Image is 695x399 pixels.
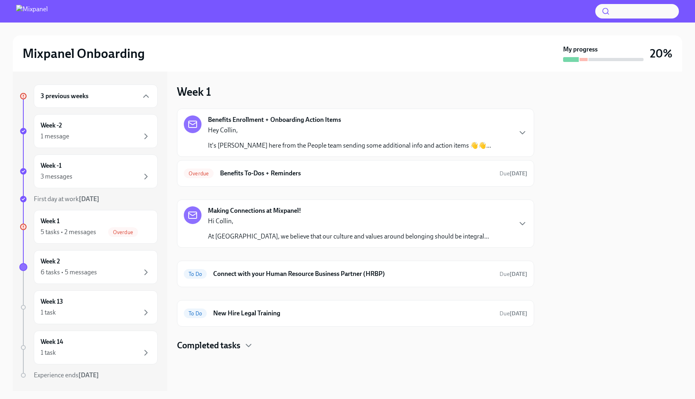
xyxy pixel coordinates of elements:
div: 3 messages [41,172,72,181]
div: 6 tasks • 5 messages [41,268,97,277]
p: Hey Collin, [208,126,491,135]
a: To DoNew Hire Legal TrainingDue[DATE] [184,307,527,320]
div: Completed tasks [177,339,534,352]
a: Week 26 tasks • 5 messages [19,250,158,284]
a: Week -13 messages [19,154,158,188]
span: October 17th, 2025 12:00 [500,310,527,317]
a: To DoConnect with your Human Resource Business Partner (HRBP)Due[DATE] [184,267,527,280]
span: Due [500,310,527,317]
div: 1 message [41,132,69,141]
strong: My progress [563,45,598,54]
h6: Week 2 [41,257,60,266]
h6: 3 previous weeks [41,92,88,101]
div: 1 task [41,308,56,317]
a: Week -21 message [19,114,158,148]
h6: Week 13 [41,297,63,306]
div: 3 previous weeks [34,84,158,108]
a: OverdueBenefits To-Dos + RemindersDue[DATE] [184,167,527,180]
span: Due [500,271,527,278]
a: Week 141 task [19,331,158,364]
span: Overdue [108,229,138,235]
span: To Do [184,311,207,317]
h6: Week -2 [41,121,62,130]
span: October 14th, 2025 12:00 [500,270,527,278]
span: Experience ends [34,371,99,379]
strong: [DATE] [510,271,527,278]
strong: [DATE] [510,170,527,177]
span: To Do [184,271,207,277]
strong: [DATE] [79,195,99,203]
img: Mixpanel [16,5,48,18]
h3: 20% [650,46,672,61]
h3: Week 1 [177,84,211,99]
strong: Making Connections at Mixpanel! [208,206,301,215]
p: At [GEOGRAPHIC_DATA], we believe that our culture and values around belonging should be integral... [208,232,489,241]
span: October 11th, 2025 19:00 [500,170,527,177]
h6: Week 14 [41,337,63,346]
span: Due [500,170,527,177]
p: Hi Collin, [208,217,489,226]
h6: New Hire Legal Training [213,309,493,318]
h6: Week 1 [41,217,60,226]
h6: Connect with your Human Resource Business Partner (HRBP) [213,269,493,278]
strong: [DATE] [78,371,99,379]
div: 1 task [41,348,56,357]
a: Week 131 task [19,290,158,324]
div: 5 tasks • 2 messages [41,228,96,237]
a: Week 15 tasks • 2 messagesOverdue [19,210,158,244]
span: First day at work [34,195,99,203]
h2: Mixpanel Onboarding [23,45,145,62]
h6: Benefits To-Dos + Reminders [220,169,493,178]
strong: [DATE] [510,310,527,317]
span: Overdue [184,171,214,177]
h6: Week -1 [41,161,62,170]
h4: Completed tasks [177,339,241,352]
strong: Benefits Enrollment + Onboarding Action Items [208,115,341,124]
p: It's [PERSON_NAME] here from the People team sending some additional info and action items 👋👋... [208,141,491,150]
a: First day at work[DATE] [19,195,158,204]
